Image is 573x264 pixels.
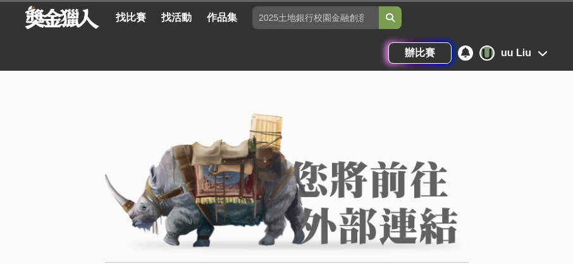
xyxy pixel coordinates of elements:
[252,6,379,29] input: 2025土地銀行校園金融創意挑戰賽：從你出發 開啟智慧金融新頁
[479,45,495,61] div: U
[105,113,469,256] img: External Link Banner
[156,9,197,27] a: 找活動
[388,42,452,64] a: 辦比賽
[501,45,531,61] div: uu Liu
[202,9,242,27] a: 作品集
[111,9,151,27] a: 找比賽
